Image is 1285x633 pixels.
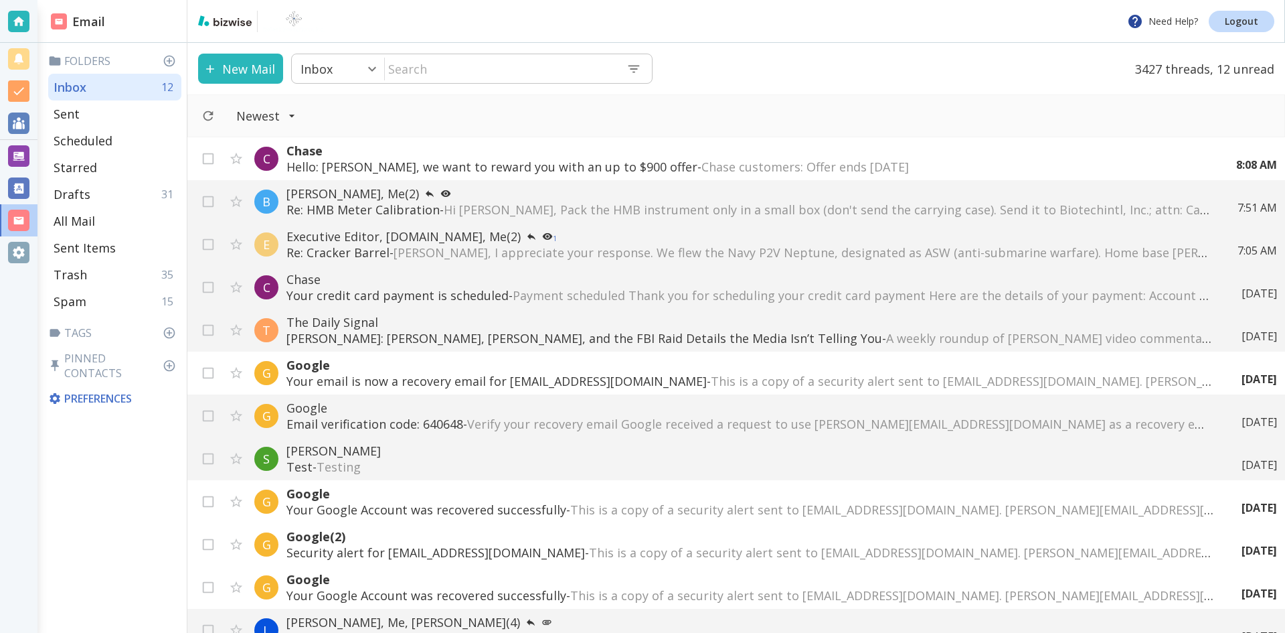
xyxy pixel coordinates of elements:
p: Security alert for [EMAIL_ADDRESS][DOMAIN_NAME] - [286,545,1215,561]
p: Test - [286,459,1215,475]
p: Your email is now a recovery email for [EMAIL_ADDRESS][DOMAIN_NAME] - [286,373,1215,389]
div: Sent [48,100,181,127]
span: Testing [317,459,361,475]
p: G [262,537,271,553]
img: DashboardSidebarEmail.svg [51,13,67,29]
div: Spam15 [48,288,181,315]
div: Preferences [46,386,181,411]
div: Sent Items [48,234,181,261]
p: C [263,279,270,295]
button: New Mail [198,54,283,84]
p: Spam [54,293,86,309]
button: 1 [537,228,562,244]
p: [DATE] [1241,586,1277,601]
p: 1 [553,235,557,242]
div: Inbox12 [48,74,181,100]
p: 3427 threads, 12 unread [1127,54,1274,84]
button: Refresh [196,104,220,128]
p: Google [286,571,1215,587]
p: All Mail [54,213,95,229]
p: Preferences [48,391,179,406]
p: Sent [54,106,80,122]
p: Google (2) [286,529,1215,545]
img: bizwise [198,15,252,26]
p: [DATE] [1241,458,1277,472]
p: T [262,322,270,338]
svg: Your most recent message has not been opened yet [440,188,451,199]
p: [DATE] [1241,329,1277,344]
p: 31 [161,187,179,202]
p: Chase [286,271,1215,287]
p: Trash [54,267,87,283]
p: Folders [48,54,181,68]
p: Your Google Account was recovered successfully - [286,587,1215,604]
div: Trash35 [48,261,181,288]
p: E [263,236,270,253]
p: 35 [161,267,179,282]
p: [PERSON_NAME], Me, [PERSON_NAME] (4) [286,614,1215,630]
p: Your credit card payment is scheduled - [286,287,1215,303]
p: Sent Items [54,240,116,256]
img: BioTech International [263,11,325,32]
p: [DATE] [1241,500,1277,515]
p: Email verification code: 640648 - [286,416,1215,432]
p: Google [286,357,1215,373]
p: Re: HMB Meter Calibration - [286,202,1211,218]
p: 12 [161,80,179,94]
p: Inbox [54,79,86,95]
p: [PERSON_NAME] [286,443,1215,459]
p: G [262,494,271,510]
p: Your Google Account was recovered successfully - [286,502,1215,518]
p: The Daily Signal [286,314,1215,330]
div: Drafts31 [48,181,181,208]
p: Google [286,486,1215,502]
a: Logout [1209,11,1274,32]
p: 7:05 AM [1237,243,1277,258]
p: Tags [48,326,181,340]
button: Filter [223,101,309,131]
p: G [262,579,271,595]
input: Search [385,55,616,82]
p: Need Help? [1127,13,1198,29]
p: C [263,151,270,167]
p: Google [286,400,1215,416]
p: [DATE] [1241,543,1277,558]
p: 15 [161,294,179,309]
div: Starred [48,154,181,181]
p: Scheduled [54,133,112,149]
p: Starred [54,159,97,175]
p: Hello: [PERSON_NAME], we want to reward you with an up to $900 offer - [286,159,1209,175]
p: [DATE] [1241,372,1277,386]
p: Re: Cracker Barrel - [286,244,1211,261]
p: Drafts [54,186,90,202]
span: Chase customers: Offer ends [DATE] ͏ ͏ ͏ ͏ ͏ ͏ ͏ ͏ ͏ ͏ ͏ ͏ ͏ ͏ ͏ ͏ ͏ ͏ ͏ ͏ ͏ ͏ ͏ ͏ ͏ ͏ ͏ ͏ ͏ ͏ ͏ ... [701,159,1180,175]
h2: Email [51,13,105,31]
p: Executive Editor, [DOMAIN_NAME], Me (2) [286,228,1211,244]
p: Pinned Contacts [48,351,181,380]
p: 8:08 AM [1236,157,1277,172]
p: 7:51 AM [1237,200,1277,215]
p: [DATE] [1241,415,1277,429]
p: G [262,365,271,381]
p: [DATE] [1241,286,1277,301]
div: Scheduled [48,127,181,154]
p: Chase [286,143,1209,159]
p: G [262,408,271,424]
p: [PERSON_NAME], Me (2) [286,186,1211,202]
p: Inbox [301,61,333,77]
div: All Mail [48,208,181,234]
p: B [262,194,270,210]
p: [PERSON_NAME]: [PERSON_NAME], [PERSON_NAME], and the FBI Raid Details the Media Isn’t Telling You - [286,330,1215,346]
p: Logout [1225,17,1258,26]
p: S [263,451,270,467]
